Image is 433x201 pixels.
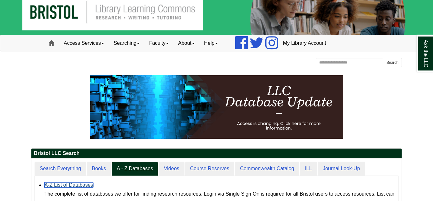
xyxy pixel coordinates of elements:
button: Search [383,58,402,67]
img: HTML tutorial [90,75,343,139]
a: Help [199,35,223,51]
a: Journal Look-Up [318,162,365,176]
a: ILL [300,162,317,176]
a: Commonwealth Catalog [235,162,299,176]
a: Searching [109,35,144,51]
a: Books [87,162,111,176]
a: A - Z Databases [112,162,158,176]
a: Faculty [144,35,173,51]
a: A-Z List of Databases [44,182,93,188]
a: Search Everything [35,162,86,176]
a: Videos [159,162,184,176]
a: My Library Account [278,35,331,51]
a: Access Services [59,35,109,51]
h2: Bristol LLC Search [31,149,402,158]
a: Course Reserves [185,162,235,176]
a: About [173,35,199,51]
